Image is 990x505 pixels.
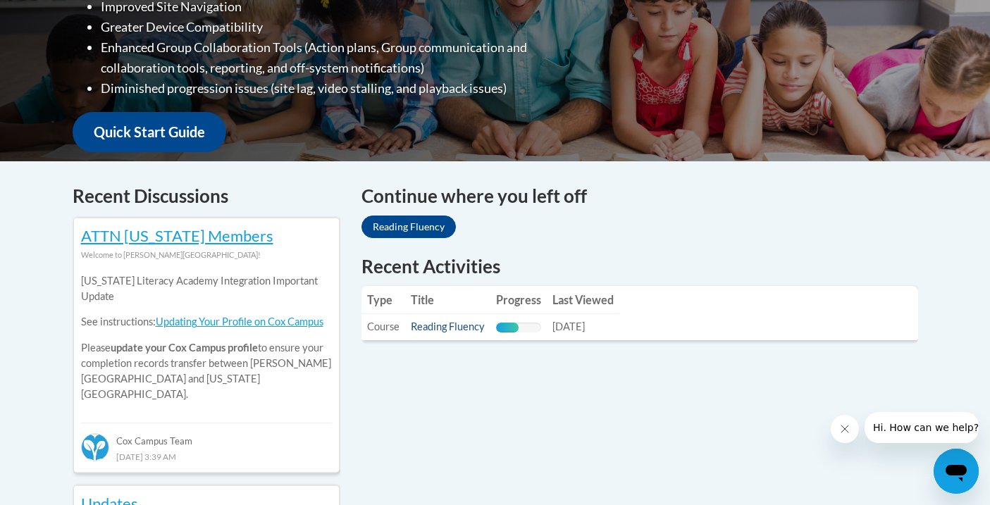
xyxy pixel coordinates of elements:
[547,286,619,314] th: Last Viewed
[361,182,918,210] h4: Continue where you left off
[73,182,340,210] h4: Recent Discussions
[367,320,400,332] span: Course
[73,112,226,152] a: Quick Start Guide
[101,37,583,78] li: Enhanced Group Collaboration Tools (Action plans, Group communication and collaboration tools, re...
[361,216,456,238] a: Reading Fluency
[405,286,490,314] th: Title
[111,342,258,354] b: update your Cox Campus profile
[81,433,109,461] img: Cox Campus Team
[361,254,918,279] h1: Recent Activities
[552,320,585,332] span: [DATE]
[81,226,273,245] a: ATTN [US_STATE] Members
[934,449,979,494] iframe: Button to launch messaging window
[81,449,332,464] div: [DATE] 3:39 AM
[865,412,979,443] iframe: Message from company
[101,17,583,37] li: Greater Device Compatibility
[101,78,583,99] li: Diminished progression issues (site lag, video stalling, and playback issues)
[81,273,332,304] p: [US_STATE] Literacy Academy Integration Important Update
[156,316,323,328] a: Updating Your Profile on Cox Campus
[81,423,332,448] div: Cox Campus Team
[496,323,519,332] div: Progress, %
[411,320,485,332] a: Reading Fluency
[361,286,405,314] th: Type
[831,415,859,443] iframe: Close message
[81,247,332,263] div: Welcome to [PERSON_NAME][GEOGRAPHIC_DATA]!
[81,263,332,413] div: Please to ensure your completion records transfer between [PERSON_NAME][GEOGRAPHIC_DATA] and [US_...
[490,286,547,314] th: Progress
[81,314,332,330] p: See instructions:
